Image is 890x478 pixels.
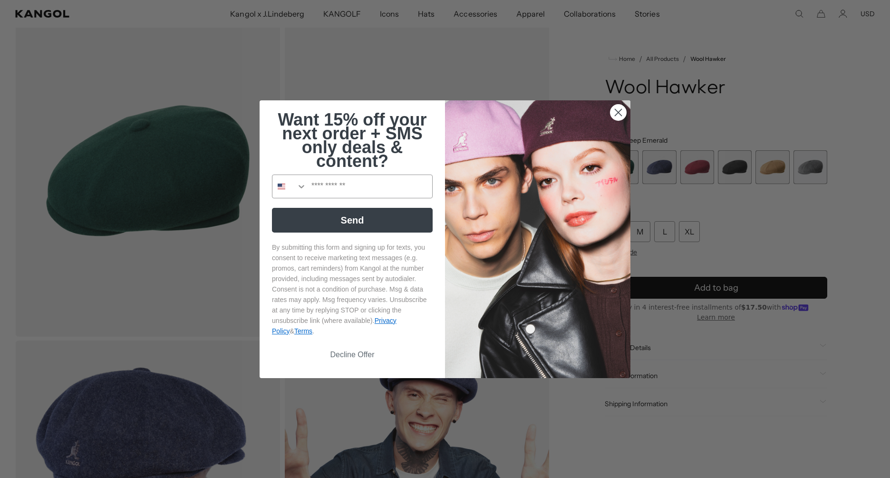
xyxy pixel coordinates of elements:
button: Send [272,208,433,233]
span: Want 15% off your next order + SMS only deals & content? [278,110,426,171]
button: Decline Offer [272,346,433,364]
input: Phone Number [307,175,432,198]
a: Terms [294,327,312,335]
button: Search Countries [272,175,307,198]
img: United States [278,183,285,190]
p: By submitting this form and signing up for texts, you consent to receive marketing text messages ... [272,242,433,336]
button: Close dialog [610,104,627,121]
img: 4fd34567-b031-494e-b820-426212470989.jpeg [445,100,630,378]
